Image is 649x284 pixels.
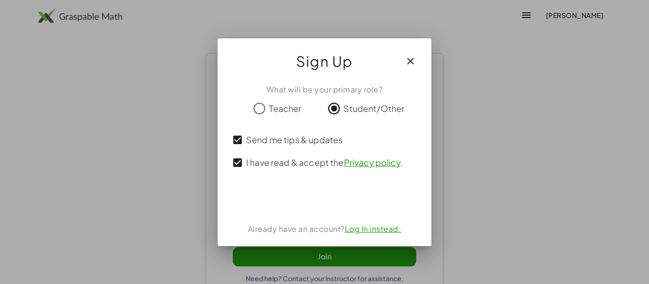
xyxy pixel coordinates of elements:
[229,84,420,95] div: What will be your primary role?
[246,133,343,146] span: Send me tips & updates
[246,156,403,169] span: I have read & accept the .
[272,188,377,209] iframe: Sign in with Google Button
[345,224,401,234] a: Log In instead.
[344,157,401,168] a: Privacy policy
[296,50,353,73] span: Sign Up
[344,102,405,115] span: Student/Other
[269,102,301,115] span: Teacher
[229,223,420,235] div: Already have an account?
